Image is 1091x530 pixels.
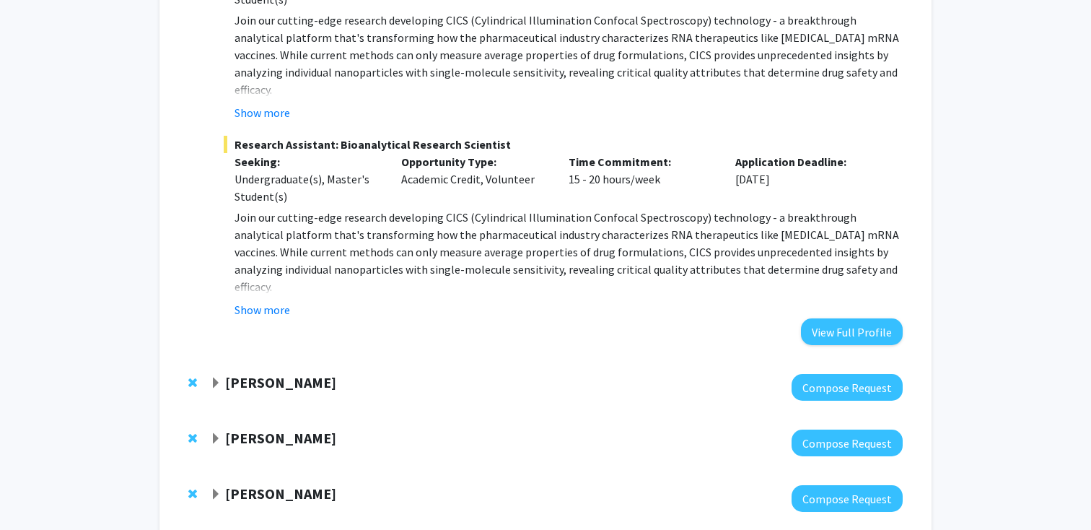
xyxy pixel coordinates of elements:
p: Time Commitment: [569,153,714,170]
strong: [PERSON_NAME] [225,485,336,503]
div: Academic Credit, Volunteer [390,153,558,205]
span: Expand Jean Kim Bookmark [210,378,222,389]
strong: [PERSON_NAME] [225,373,336,391]
p: Opportunity Type: [401,153,547,170]
span: Expand Alistair Kent Bookmark [210,489,222,500]
p: Application Deadline: [735,153,881,170]
button: Compose Request to Alistair Kent [792,485,903,512]
p: Join our cutting-edge research developing CICS (Cylindrical Illumination Confocal Spectroscopy) t... [235,12,903,98]
p: Join our cutting-edge research developing CICS (Cylindrical Illumination Confocal Spectroscopy) t... [235,209,903,295]
button: Compose Request to Anthony K. L. Leung [792,430,903,456]
button: Compose Request to Jean Kim [792,374,903,401]
iframe: Chat [11,465,61,519]
span: Research Assistant: Bioanalytical Research Scientist [224,136,903,153]
button: Show more [235,301,290,318]
div: 15 - 20 hours/week [558,153,725,205]
span: Remove Jean Kim from bookmarks [188,377,197,388]
button: Show more [235,104,290,121]
span: Remove Alistair Kent from bookmarks [188,488,197,500]
button: View Full Profile [801,318,903,345]
div: [DATE] [724,153,892,205]
p: Seeking: [235,153,380,170]
span: Remove Anthony K. L. Leung from bookmarks [188,433,197,444]
div: Undergraduate(s), Master's Student(s) [235,170,380,205]
strong: [PERSON_NAME] [225,429,336,447]
span: Expand Anthony K. L. Leung Bookmark [210,433,222,445]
